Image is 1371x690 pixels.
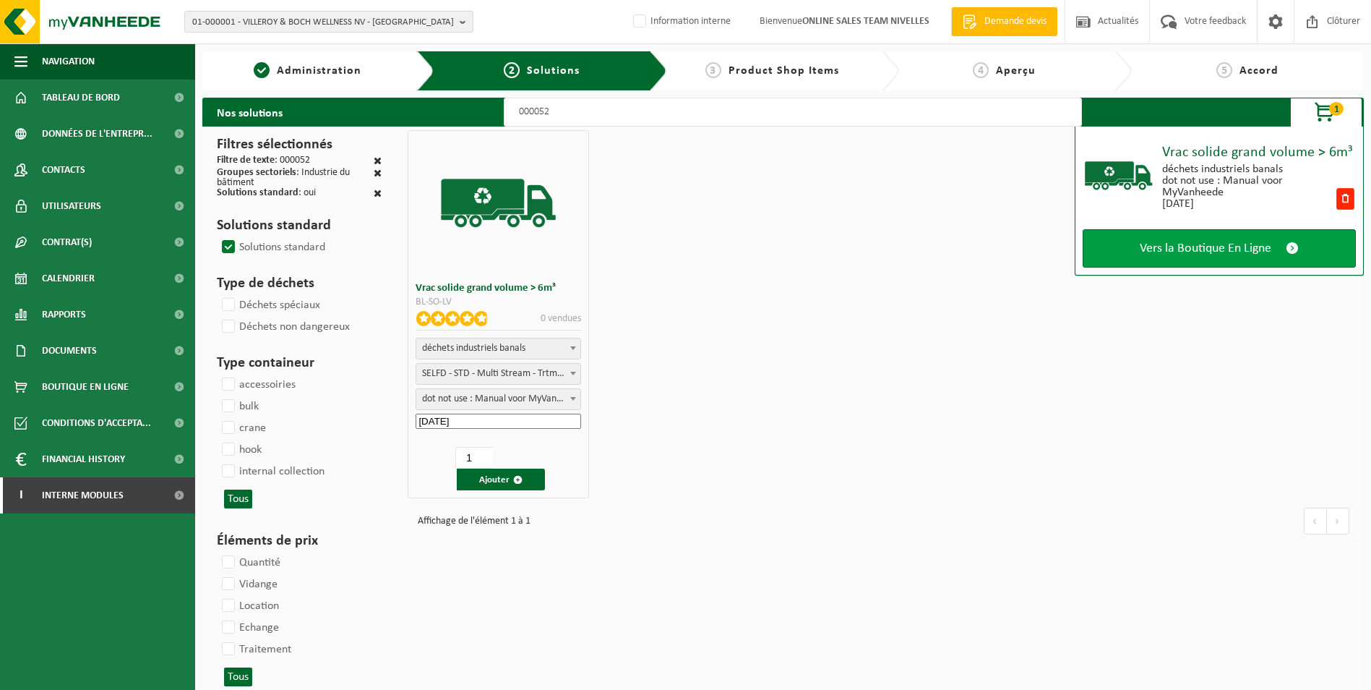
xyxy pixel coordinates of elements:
label: Vidange [219,574,278,595]
label: Traitement [219,639,291,660]
img: BL-SO-LV [437,142,560,265]
span: Groupes sectoriels [217,167,296,178]
div: : oui [217,188,316,200]
div: déchets industriels banals [1162,163,1335,175]
span: Solutions standard [217,187,298,198]
a: Demande devis [951,7,1057,36]
span: SELFD - STD - Multi Stream - Trtmt/wu (SP-M-000052) [416,363,581,385]
span: 01-000001 - VILLEROY & BOCH WELLNESS NV - [GEOGRAPHIC_DATA] [192,12,454,33]
span: Financial History [42,441,125,477]
span: Administration [277,65,361,77]
a: 1Administration [210,62,405,80]
h3: Solutions standard [217,215,382,237]
span: Données de l'entrepr... [42,116,152,152]
h3: Éléments de prix [217,530,382,552]
span: Tableau de bord [42,80,120,116]
span: 3 [705,62,721,78]
a: 3Product Shop Items [674,62,870,80]
div: [DATE] [1162,198,1335,210]
div: : 000052 [217,156,310,168]
span: Utilisateurs [42,188,101,224]
span: Product Shop Items [729,65,839,77]
h3: Type de déchets [217,273,382,294]
span: Interne modules [42,477,124,514]
label: Solutions standard [219,237,325,258]
span: dot not use : Manual voor MyVanheede [416,388,581,410]
label: bulk [219,396,259,417]
h3: Filtres sélectionnés [217,134,382,156]
span: 1 [1329,102,1344,116]
span: Filtre de texte [217,155,275,166]
span: 2 [504,62,520,78]
div: Vrac solide grand volume > 6m³ [1162,145,1356,160]
span: Documents [42,333,97,369]
span: Boutique en ligne [42,369,129,405]
a: 4Aperçu [906,62,1102,80]
strong: ONLINE SALES TEAM NIVELLES [802,16,929,27]
span: Contacts [42,152,85,188]
p: 0 vendues [541,311,581,326]
input: Chercher [504,98,1082,127]
span: Calendrier [42,260,95,297]
span: 5 [1216,62,1232,78]
button: 01-000001 - VILLEROY & BOCH WELLNESS NV - [GEOGRAPHIC_DATA] [184,11,473,33]
a: 5Accord [1139,62,1357,80]
span: dot not use : Manual voor MyVanheede [416,389,580,409]
span: Aperçu [996,65,1036,77]
span: Solutions [527,65,580,77]
span: Contrat(s) [42,224,92,260]
h2: Nos solutions [202,98,297,127]
label: Déchets spéciaux [219,294,320,316]
span: I [14,477,27,514]
img: BL-SO-LV [1083,140,1155,212]
span: 1 [254,62,270,78]
span: Demande devis [981,14,1050,29]
label: Echange [219,617,279,639]
label: hook [219,439,262,461]
span: Navigation [42,43,95,80]
label: crane [219,417,266,439]
h3: Vrac solide grand volume > 6m³ [416,283,581,294]
label: Quantité [219,552,280,574]
input: Date de début [416,414,581,429]
span: SELFD - STD - Multi Stream - Trtmt/wu (SP-M-000052) [416,364,580,384]
label: Déchets non dangereux [219,316,350,338]
span: 4 [973,62,989,78]
h3: Type containeur [217,352,382,374]
span: Accord [1239,65,1278,77]
label: accessoiries [219,374,296,396]
span: Vers la Boutique En Ligne [1140,241,1271,256]
button: Ajouter [457,469,545,490]
span: déchets industriels banals [416,338,580,359]
span: Rapports [42,297,86,333]
a: 2Solutions [445,62,637,80]
div: Affichage de l'élément 1 à 1 [411,509,530,534]
div: dot not use : Manual voor MyVanheede [1162,175,1335,198]
div: BL-SO-LV [416,297,581,307]
button: Tous [224,668,252,686]
span: Conditions d'accepta... [42,405,151,441]
label: internal collection [219,461,325,482]
div: : Industrie du bâtiment [217,168,374,188]
label: Location [219,595,279,617]
button: Tous [224,490,252,508]
input: 1 [455,447,493,469]
a: Vers la Boutique En Ligne [1083,229,1356,268]
label: Information interne [630,11,731,33]
button: 1 [1290,98,1362,127]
